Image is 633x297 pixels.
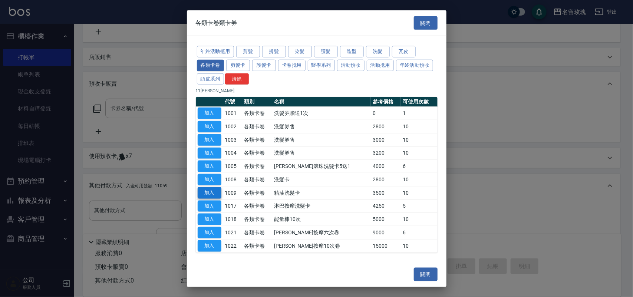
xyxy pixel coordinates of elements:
[198,121,221,132] button: 加入
[392,46,416,57] button: 瓦皮
[308,60,335,71] button: 醫學系列
[223,213,243,226] td: 1018
[198,174,221,185] button: 加入
[223,120,243,133] td: 1002
[401,213,437,226] td: 10
[242,239,272,253] td: 各類卡卷
[371,239,401,253] td: 15000
[198,200,221,212] button: 加入
[223,146,243,160] td: 1004
[242,97,272,107] th: 類別
[223,239,243,253] td: 1022
[396,60,433,71] button: 年終活動預收
[242,213,272,226] td: 各類卡卷
[414,267,438,281] button: 關閉
[314,46,338,57] button: 護髮
[401,146,437,160] td: 10
[337,60,365,71] button: 活動預收
[198,187,221,199] button: 加入
[196,88,438,94] p: 11 [PERSON_NAME]
[401,107,437,120] td: 1
[197,73,224,85] button: 頭皮系列
[288,46,312,57] button: 染髮
[272,97,371,107] th: 名稱
[371,97,401,107] th: 參考價格
[401,160,437,173] td: 6
[401,186,437,199] td: 10
[198,240,221,252] button: 加入
[371,160,401,173] td: 4000
[272,239,371,253] td: [PERSON_NAME]按摩10次卷
[401,120,437,133] td: 10
[371,133,401,146] td: 3000
[242,146,272,160] td: 各類卡卷
[242,160,272,173] td: 各類卡卷
[371,146,401,160] td: 3200
[401,199,437,213] td: 5
[198,227,221,238] button: 加入
[272,226,371,239] td: [PERSON_NAME]按摩六次卷
[371,213,401,226] td: 5000
[236,46,260,57] button: 剪髮
[272,173,371,186] td: 洗髮卡
[371,199,401,213] td: 4250
[242,173,272,186] td: 各類卡卷
[262,46,286,57] button: 燙髮
[272,186,371,199] td: 精油洗髮卡
[366,46,390,57] button: 洗髮
[223,173,243,186] td: 1008
[223,160,243,173] td: 1005
[401,97,437,107] th: 可使用次數
[196,19,237,27] span: 各類卡卷類卡券
[278,60,306,71] button: 卡卷抵用
[252,60,276,71] button: 護髮卡
[198,134,221,146] button: 加入
[371,226,401,239] td: 9000
[272,213,371,226] td: 能量棒10次
[414,16,438,30] button: 關閉
[198,147,221,159] button: 加入
[197,60,224,71] button: 各類卡卷
[197,46,234,57] button: 年終活動抵用
[242,120,272,133] td: 各類卡卷
[223,186,243,199] td: 1009
[401,173,437,186] td: 10
[223,107,243,120] td: 1001
[371,173,401,186] td: 2800
[371,186,401,199] td: 3500
[223,97,243,107] th: 代號
[371,120,401,133] td: 2800
[272,107,371,120] td: 洗髮券贈送1次
[242,199,272,213] td: 各類卡卷
[225,73,249,85] button: 清除
[272,146,371,160] td: 洗髮券售
[242,226,272,239] td: 各類卡卷
[223,199,243,213] td: 1017
[272,120,371,133] td: 洗髮券售
[401,226,437,239] td: 6
[272,160,371,173] td: [PERSON_NAME]滾珠洗髮卡5送1
[401,239,437,253] td: 10
[242,107,272,120] td: 各類卡卷
[242,133,272,146] td: 各類卡卷
[242,186,272,199] td: 各類卡卷
[272,133,371,146] td: 洗髮券售
[340,46,364,57] button: 造型
[367,60,394,71] button: 活動抵用
[226,60,250,71] button: 剪髮卡
[198,108,221,119] button: 加入
[401,133,437,146] td: 10
[198,161,221,172] button: 加入
[198,214,221,225] button: 加入
[223,226,243,239] td: 1021
[272,199,371,213] td: 淋巴按摩洗髮卡
[371,107,401,120] td: 0
[223,133,243,146] td: 1003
